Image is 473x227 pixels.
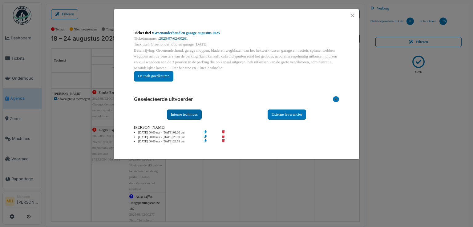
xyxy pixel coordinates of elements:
[134,71,173,81] button: De taak goedkeuren
[268,110,306,120] a: Externe leverancier
[134,48,339,71] div: Beschrijving: Groenonderhoud, garage moppen, bladeren wegblazen van het hekwerk tussen garage en ...
[131,130,201,135] li: [DATE] 00.00 uur - [DATE] 01.00 uur
[134,96,193,102] h6: Geselecteerde uitvoerder
[333,96,339,105] i: Toevoegen
[131,139,201,144] li: [DATE] 00.00 uur - [DATE] 23.59 uur
[159,36,188,41] a: 2025/07/62/00261
[134,30,339,36] div: Ticket titel :
[134,36,339,42] div: Ticketnummer :
[167,110,202,120] div: Interne technicus
[134,42,339,47] div: Taak titel: Groenonderhoud en garage [DATE]
[131,135,201,140] li: [DATE] 00.00 uur - [DATE] 23.59 uur
[153,31,220,35] a: Groenonderhoud en garage augustus 2025
[134,125,339,130] div: [PERSON_NAME]
[349,11,357,20] button: Close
